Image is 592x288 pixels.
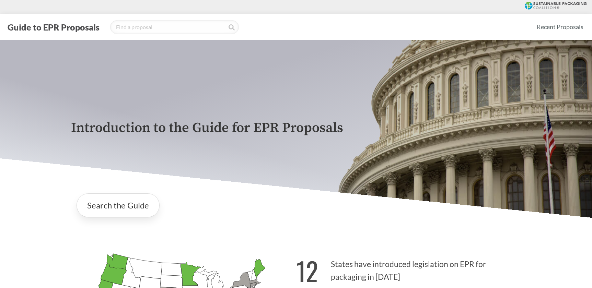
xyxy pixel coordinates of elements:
a: Recent Proposals [534,19,587,35]
button: Guide to EPR Proposals [5,22,102,33]
input: Find a proposal [110,20,239,34]
a: Search the Guide [77,193,160,217]
p: Introduction to the Guide for EPR Proposals [71,120,521,136]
